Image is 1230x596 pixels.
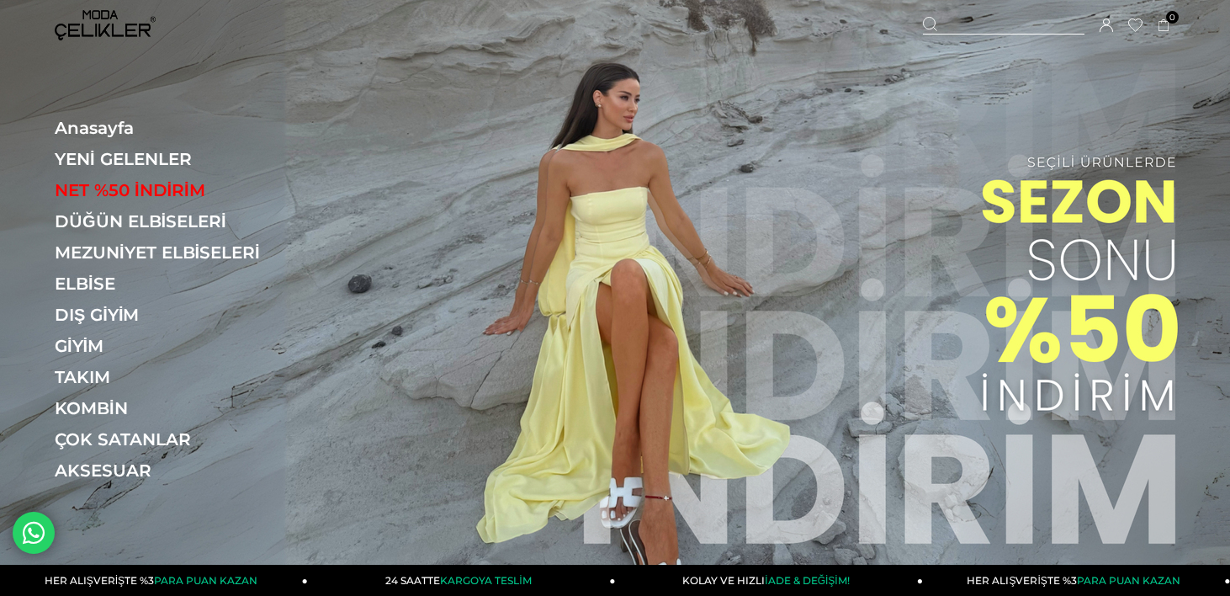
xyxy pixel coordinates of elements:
a: 0 [1158,19,1170,32]
a: MEZUNİYET ELBİSELERİ [55,242,286,263]
a: DIŞ GİYİM [55,305,286,325]
span: KARGOYA TESLİM [440,574,531,587]
span: 0 [1166,11,1179,24]
a: ELBİSE [55,274,286,294]
a: 24 SAATTEKARGOYA TESLİM [308,565,616,596]
a: GİYİM [55,336,286,356]
a: TAKIM [55,367,286,387]
span: İADE & DEĞİŞİM! [765,574,849,587]
a: DÜĞÜN ELBİSELERİ [55,211,286,231]
a: NET %50 İNDİRİM [55,180,286,200]
span: PARA PUAN KAZAN [1077,574,1180,587]
a: AKSESUAR [55,460,286,481]
a: Anasayfa [55,118,286,138]
a: ÇOK SATANLAR [55,429,286,450]
a: KOLAY VE HIZLIİADE & DEĞİŞİM! [615,565,923,596]
a: YENİ GELENLER [55,149,286,169]
a: KOMBİN [55,398,286,418]
span: PARA PUAN KAZAN [154,574,257,587]
img: logo [55,10,156,40]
